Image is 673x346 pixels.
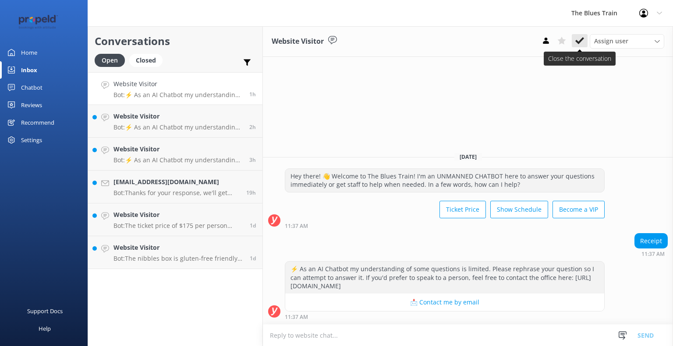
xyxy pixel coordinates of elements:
[249,91,256,98] span: Aug 29 2025 11:37am (UTC +10:00) Australia/Sydney
[594,36,628,46] span: Assign user
[250,222,256,229] span: Aug 28 2025 09:24am (UTC +10:00) Australia/Sydney
[590,34,664,48] div: Assign User
[285,294,604,311] button: 📩 Contact me by email
[113,112,243,121] h4: Website Visitor
[634,251,668,257] div: Aug 29 2025 11:37am (UTC +10:00) Australia/Sydney
[129,55,167,65] a: Closed
[113,210,243,220] h4: Website Visitor
[88,203,262,236] a: Website VisitorBot:The ticket price of $175 per person includes the night of entertainment, train...
[88,138,262,171] a: Website VisitorBot:⚡ As an AI Chatbot my understanding of some questions is limited. Please rephr...
[113,222,243,230] p: Bot: The ticket price of $175 per person includes the night of entertainment, train experience, a...
[21,44,37,61] div: Home
[249,156,256,164] span: Aug 29 2025 08:57am (UTC +10:00) Australia/Sydney
[439,201,486,218] button: Ticket Price
[13,15,64,29] img: 12-1677471078.png
[285,262,604,294] div: ⚡ As an AI Chatbot my understanding of some questions is limited. Please rephrase your question s...
[21,114,54,131] div: Recommend
[285,315,308,320] strong: 11:37 AM
[272,36,324,47] h3: Website Visitor
[21,131,42,149] div: Settings
[39,320,51,337] div: Help
[88,105,262,138] a: Website VisitorBot:⚡ As an AI Chatbot my understanding of some questions is limited. Please rephr...
[113,255,243,262] p: Bot: The nibbles box is gluten-free friendly and made fresh by The Olive Pit in [GEOGRAPHIC_DATA]...
[21,79,43,96] div: Chatbot
[635,234,667,248] div: Receipt
[95,55,129,65] a: Open
[113,91,243,99] p: Bot: ⚡ As an AI Chatbot my understanding of some questions is limited. Please rephrase your quest...
[21,96,42,114] div: Reviews
[88,236,262,269] a: Website VisitorBot:The nibbles box is gluten-free friendly and made fresh by The Olive Pit in [GE...
[21,61,37,79] div: Inbox
[113,243,243,252] h4: Website Visitor
[250,255,256,262] span: Aug 27 2025 07:54pm (UTC +10:00) Australia/Sydney
[285,314,605,320] div: Aug 29 2025 11:37am (UTC +10:00) Australia/Sydney
[285,223,605,229] div: Aug 29 2025 11:37am (UTC +10:00) Australia/Sydney
[129,54,163,67] div: Closed
[249,123,256,131] span: Aug 29 2025 09:56am (UTC +10:00) Australia/Sydney
[27,302,63,320] div: Support Docs
[113,156,243,164] p: Bot: ⚡ As an AI Chatbot my understanding of some questions is limited. Please rephrase your quest...
[246,189,256,196] span: Aug 28 2025 05:30pm (UTC +10:00) Australia/Sydney
[553,201,605,218] button: Become a VIP
[95,33,256,49] h2: Conversations
[285,169,604,192] div: Hey there! 👋 Welcome to The Blues Train! I'm an UNMANNED CHATBOT here to answer your questions im...
[113,123,243,131] p: Bot: ⚡ As an AI Chatbot my understanding of some questions is limited. Please rephrase your quest...
[641,252,665,257] strong: 11:37 AM
[95,54,125,67] div: Open
[88,171,262,203] a: [EMAIL_ADDRESS][DOMAIN_NAME]Bot:Thanks for your response, we'll get back to you as soon as we can...
[454,153,482,161] span: [DATE]
[113,79,243,89] h4: Website Visitor
[88,72,262,105] a: Website VisitorBot:⚡ As an AI Chatbot my understanding of some questions is limited. Please rephr...
[285,224,308,229] strong: 11:37 AM
[113,177,240,187] h4: [EMAIL_ADDRESS][DOMAIN_NAME]
[113,189,240,197] p: Bot: Thanks for your response, we'll get back to you as soon as we can during opening hours.
[113,144,243,154] h4: Website Visitor
[490,201,548,218] button: Show Schedule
